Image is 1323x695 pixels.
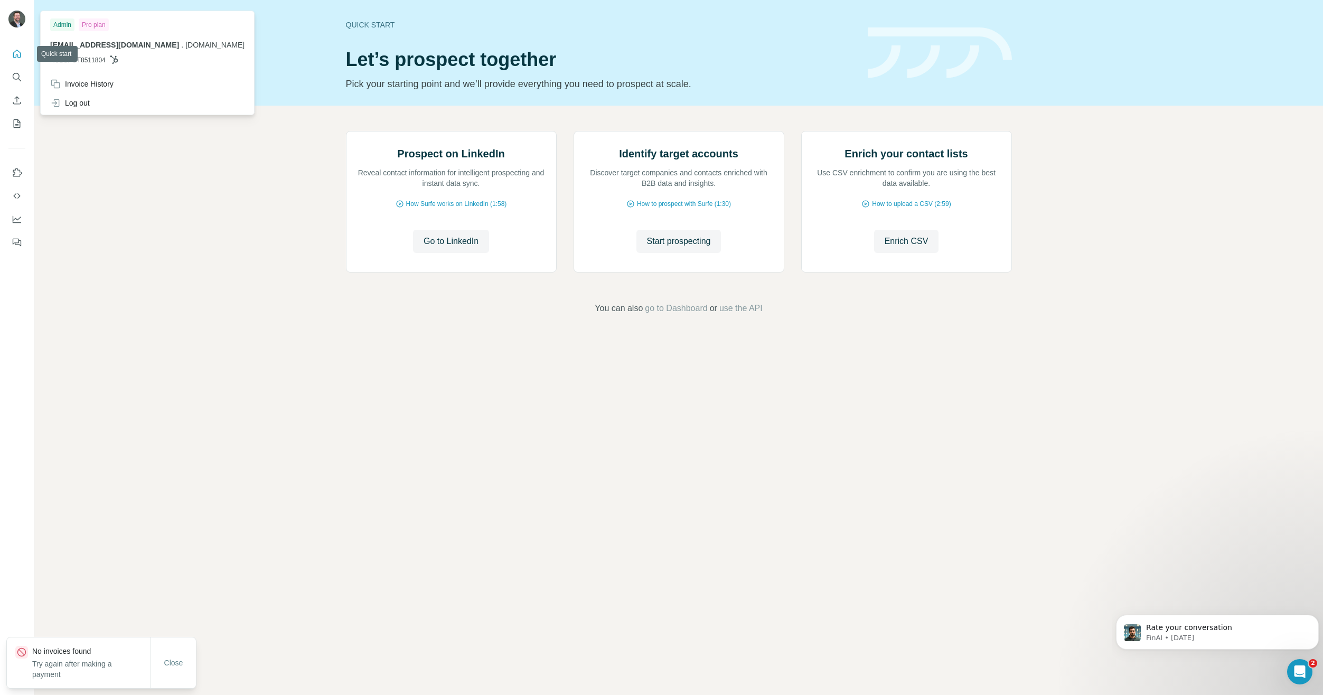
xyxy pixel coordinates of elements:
button: Dashboard [8,210,25,229]
div: Pro plan [79,18,109,31]
span: . [181,41,183,49]
iframe: Intercom notifications message [1112,593,1323,666]
span: Close [164,658,183,668]
span: How to prospect with Surfe (1:30) [637,199,731,209]
span: 2 [1309,659,1317,668]
span: Enrich CSV [885,235,928,248]
h2: Enrich your contact lists [845,146,968,161]
button: Enrich CSV [8,91,25,110]
iframe: Intercom live chat [1287,659,1312,684]
button: Quick start [8,44,25,63]
h1: Let’s prospect together [346,49,855,70]
h2: Prospect on LinkedIn [397,146,504,161]
span: How Surfe works on LinkedIn (1:58) [406,199,507,209]
button: Start prospecting [636,230,721,253]
span: [EMAIL_ADDRESS][DOMAIN_NAME] [50,41,179,49]
button: use the API [719,302,763,315]
p: Discover target companies and contacts enriched with B2B data and insights. [585,167,773,189]
h2: Identify target accounts [619,146,738,161]
button: Go to LinkedIn [413,230,489,253]
span: You can also [595,302,643,315]
span: How to upload a CSV (2:59) [872,199,951,209]
span: Go to LinkedIn [424,235,478,248]
span: [DOMAIN_NAME] [185,41,245,49]
span: Start prospecting [647,235,711,248]
button: Enrich CSV [874,230,939,253]
button: Use Surfe on LinkedIn [8,163,25,182]
p: Try again after making a payment [32,659,151,680]
div: Quick start [346,20,855,30]
div: Admin [50,18,74,31]
button: go to Dashboard [645,302,707,315]
span: HUBSPOT8511804 [50,55,106,65]
button: Use Surfe API [8,186,25,205]
button: Close [157,653,191,672]
span: or [710,302,717,315]
img: Avatar [8,11,25,27]
button: Search [8,68,25,87]
p: Use CSV enrichment to confirm you are using the best data available. [812,167,1001,189]
p: No invoices found [32,646,151,656]
button: Feedback [8,233,25,252]
img: banner [868,27,1012,79]
div: Invoice History [50,79,114,89]
p: Pick your starting point and we’ll provide everything you need to prospect at scale. [346,77,855,91]
div: Log out [50,98,90,108]
p: Reveal contact information for intelligent prospecting and instant data sync. [357,167,546,189]
button: My lists [8,114,25,133]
